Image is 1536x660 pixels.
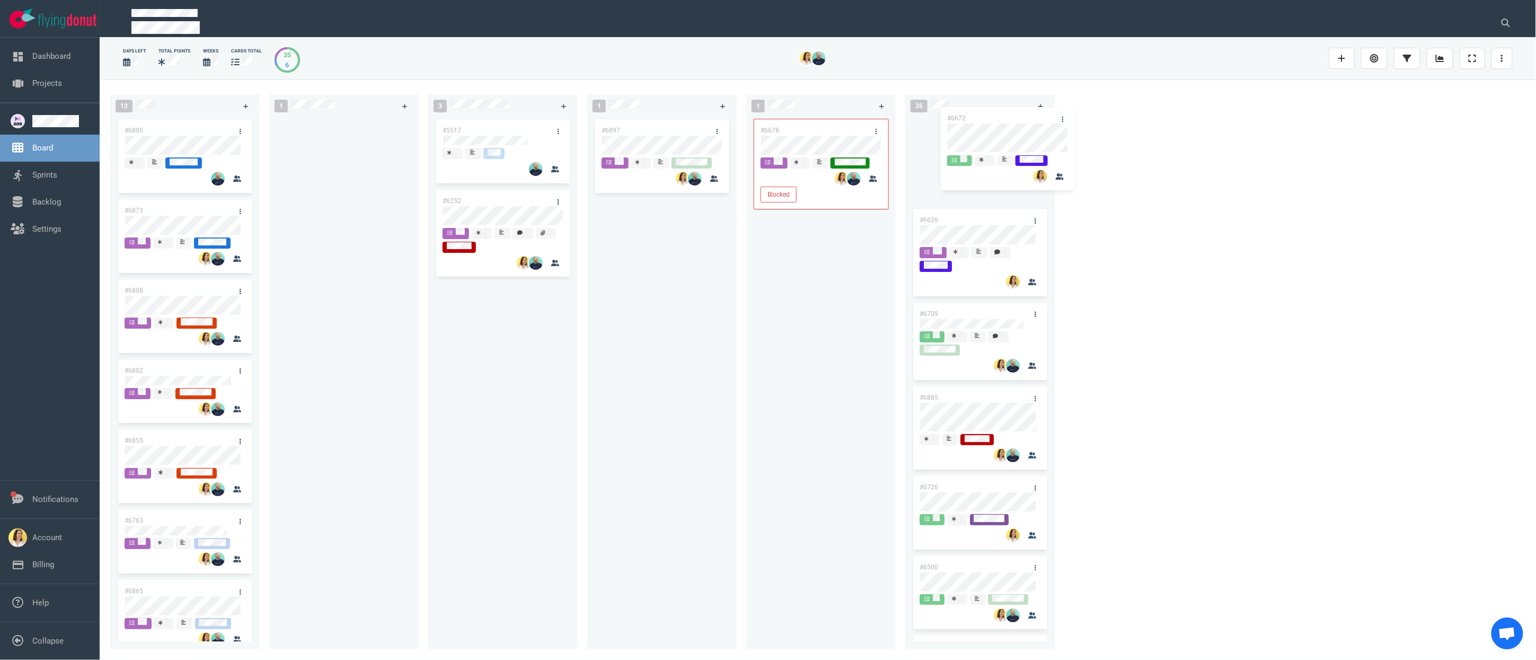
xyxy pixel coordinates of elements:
[994,448,1008,462] img: 26
[38,14,96,28] img: Flying Donut text logo
[116,100,133,112] span: 12
[761,187,797,203] button: Blocked
[434,100,447,112] span: 3
[752,100,765,112] span: 1
[920,483,938,491] a: #6726
[911,100,928,112] span: 35
[920,394,938,401] a: #6885
[32,598,49,608] a: Help
[1006,275,1020,289] img: 26
[32,51,70,61] a: Dashboard
[32,78,62,88] a: Projects
[32,143,53,153] a: Board
[835,172,849,186] img: 26
[688,172,702,186] img: 26
[1006,609,1020,622] img: 26
[125,127,143,134] a: #6880
[529,256,543,270] img: 26
[920,216,938,224] a: #6626
[211,172,225,186] img: 26
[203,48,218,55] div: Weeks
[125,287,143,294] a: #6808
[199,332,213,346] img: 26
[800,51,814,65] img: 26
[32,170,57,180] a: Sprints
[32,636,64,646] a: Collapse
[199,482,213,496] img: 26
[812,51,826,65] img: 26
[211,252,225,266] img: 26
[32,197,61,207] a: Backlog
[1006,359,1020,373] img: 26
[443,127,461,134] a: #5517
[994,359,1008,373] img: 26
[211,402,225,416] img: 26
[517,256,531,270] img: 26
[920,563,938,570] a: #6500
[529,162,543,176] img: 26
[158,48,190,55] div: Total Points
[847,172,861,186] img: 26
[32,560,54,569] a: Billing
[199,402,213,416] img: 26
[125,367,143,374] a: #6882
[284,50,291,60] div: 35
[123,48,146,55] div: days left
[211,482,225,496] img: 26
[211,332,225,346] img: 26
[676,172,690,186] img: 26
[275,100,288,112] span: 1
[211,632,225,646] img: 26
[32,224,61,234] a: Settings
[602,127,620,134] a: #6897
[1006,529,1020,542] img: 26
[32,533,62,542] a: Account
[1491,618,1523,649] div: Ouvrir le chat
[199,632,213,646] img: 26
[284,60,291,70] div: 6
[761,127,779,134] a: #6678
[125,517,143,524] a: #6763
[231,48,262,55] div: cards total
[199,552,213,566] img: 26
[920,310,938,318] a: #6709
[125,437,143,444] a: #6855
[125,207,143,214] a: #6873
[199,252,213,266] img: 26
[994,609,1008,622] img: 26
[593,100,606,112] span: 1
[1006,448,1020,462] img: 26
[125,587,143,595] a: #6865
[32,495,78,504] a: Notifications
[211,552,225,566] img: 26
[443,197,461,205] a: #6252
